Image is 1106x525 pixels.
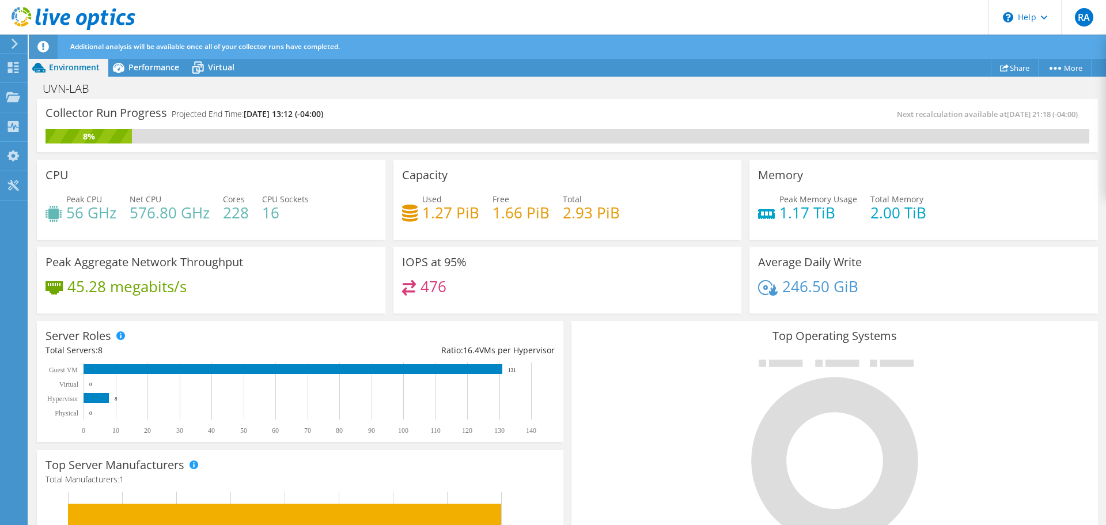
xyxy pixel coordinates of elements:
[1003,12,1013,22] svg: \n
[244,108,323,119] span: [DATE] 13:12 (-04:00)
[422,206,479,219] h4: 1.27 PiB
[223,194,245,205] span: Cores
[398,426,408,435] text: 100
[67,280,187,293] h4: 45.28 megabits/s
[462,426,472,435] text: 120
[272,426,279,435] text: 60
[262,206,309,219] h4: 16
[208,62,234,73] span: Virtual
[508,367,516,373] text: 131
[128,62,179,73] span: Performance
[66,194,102,205] span: Peak CPU
[870,194,923,205] span: Total Memory
[46,473,555,486] h4: Total Manufacturers:
[1075,8,1093,27] span: RA
[758,169,803,182] h3: Memory
[240,426,247,435] text: 50
[304,426,311,435] text: 70
[262,194,309,205] span: CPU Sockets
[46,256,243,269] h3: Peak Aggregate Network Throughput
[991,59,1039,77] a: Share
[59,380,79,388] text: Virtual
[46,130,132,143] div: 8%
[208,426,215,435] text: 40
[580,330,1089,342] h3: Top Operating Systems
[430,426,441,435] text: 110
[494,426,505,435] text: 130
[115,396,118,402] text: 8
[89,382,92,387] text: 0
[782,280,858,293] h4: 246.50 GiB
[47,395,78,403] text: Hypervisor
[112,426,119,435] text: 10
[98,345,103,356] span: 8
[563,194,582,205] span: Total
[46,169,69,182] h3: CPU
[176,426,183,435] text: 30
[779,194,857,205] span: Peak Memory Usage
[1038,59,1092,77] a: More
[402,169,448,182] h3: Capacity
[66,206,116,219] h4: 56 GHz
[463,345,479,356] span: 16.4
[46,330,111,342] h3: Server Roles
[421,280,446,293] h4: 476
[897,109,1084,119] span: Next recalculation available at
[119,474,124,485] span: 1
[130,194,161,205] span: Net CPU
[422,194,442,205] span: Used
[368,426,375,435] text: 90
[223,206,249,219] h4: 228
[55,409,78,417] text: Physical
[870,206,926,219] h4: 2.00 TiB
[779,206,857,219] h4: 1.17 TiB
[336,426,343,435] text: 80
[130,206,210,219] h4: 576.80 GHz
[563,206,620,219] h4: 2.93 PiB
[758,256,862,269] h3: Average Daily Write
[37,82,107,95] h1: UVN-LAB
[493,206,550,219] h4: 1.66 PiB
[70,41,340,51] span: Additional analysis will be available once all of your collector runs have completed.
[46,459,184,471] h3: Top Server Manufacturers
[1007,109,1078,119] span: [DATE] 21:18 (-04:00)
[49,62,100,73] span: Environment
[46,344,300,357] div: Total Servers:
[144,426,151,435] text: 20
[49,366,78,374] text: Guest VM
[402,256,467,269] h3: IOPS at 95%
[82,426,85,435] text: 0
[300,344,555,357] div: Ratio: VMs per Hypervisor
[89,410,92,416] text: 0
[493,194,509,205] span: Free
[172,108,323,120] h4: Projected End Time:
[526,426,536,435] text: 140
